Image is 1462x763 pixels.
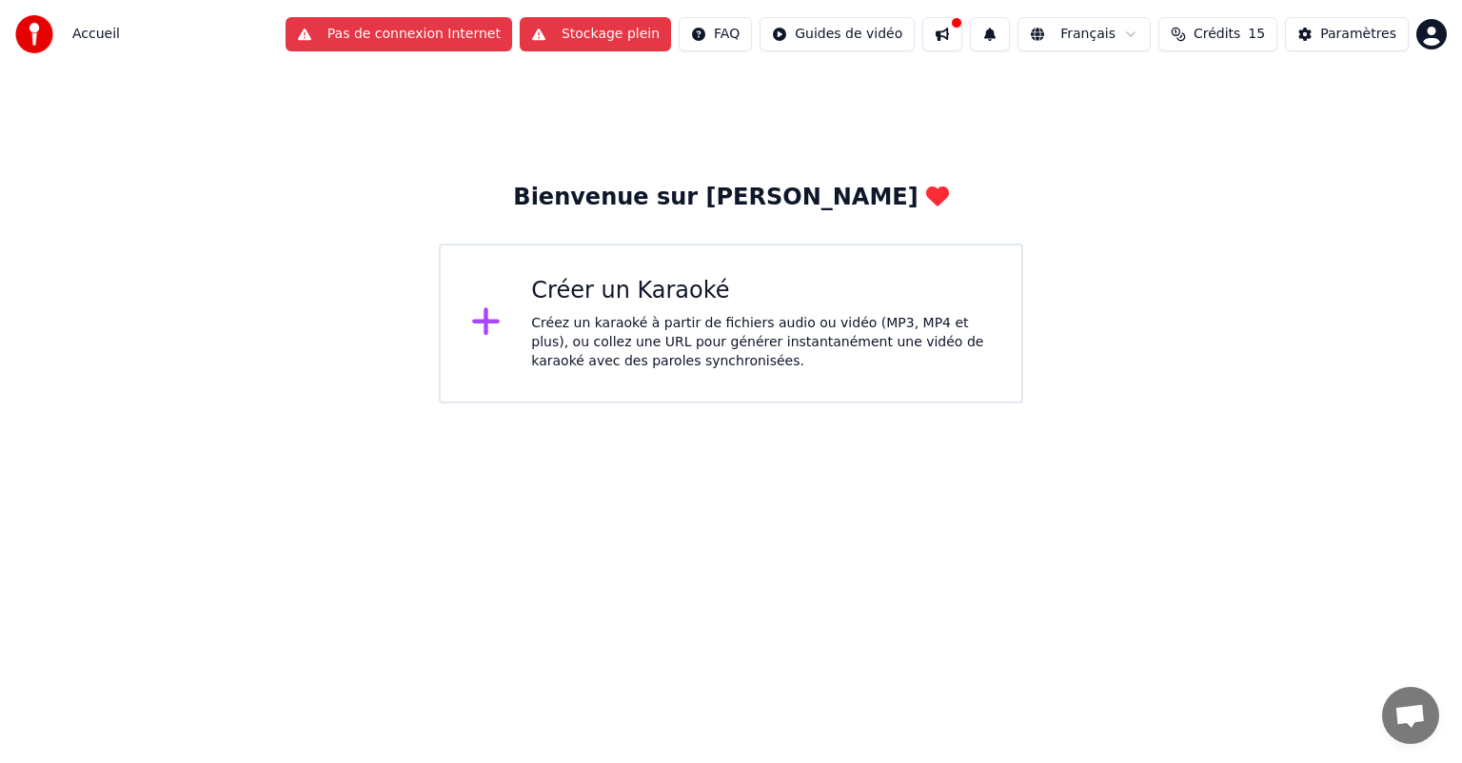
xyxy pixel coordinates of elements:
button: FAQ [679,17,752,51]
button: Paramètres [1285,17,1409,51]
button: Crédits15 [1158,17,1277,51]
div: Créez un karaoké à partir de fichiers audio ou vidéo (MP3, MP4 et plus), ou collez une URL pour g... [531,314,991,371]
button: Stockage plein [520,17,671,51]
div: Bienvenue sur [PERSON_NAME] [513,183,948,213]
img: youka [15,15,53,53]
span: 15 [1248,25,1265,44]
div: Créer un Karaoké [531,276,991,306]
div: Paramètres [1320,25,1396,44]
button: Pas de connexion Internet [286,17,512,51]
span: Crédits [1194,25,1240,44]
nav: breadcrumb [72,25,120,44]
button: Guides de vidéo [760,17,915,51]
a: Ouvrir le chat [1382,687,1439,744]
span: Accueil [72,25,120,44]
